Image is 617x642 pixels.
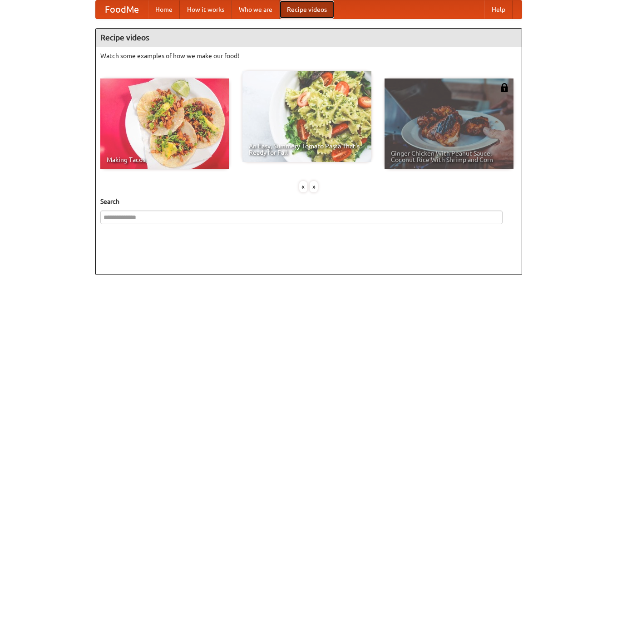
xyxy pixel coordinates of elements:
a: Who we are [232,0,280,19]
h4: Recipe videos [96,29,522,47]
a: An Easy, Summery Tomato Pasta That's Ready for Fall [242,71,371,162]
h5: Search [100,197,517,206]
a: How it works [180,0,232,19]
a: Home [148,0,180,19]
a: Help [484,0,513,19]
div: « [299,181,307,192]
img: 483408.png [500,83,509,92]
p: Watch some examples of how we make our food! [100,51,517,60]
a: Making Tacos [100,78,229,169]
div: » [310,181,318,192]
span: An Easy, Summery Tomato Pasta That's Ready for Fall [249,143,365,156]
span: Making Tacos [107,157,223,163]
a: Recipe videos [280,0,334,19]
a: FoodMe [96,0,148,19]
